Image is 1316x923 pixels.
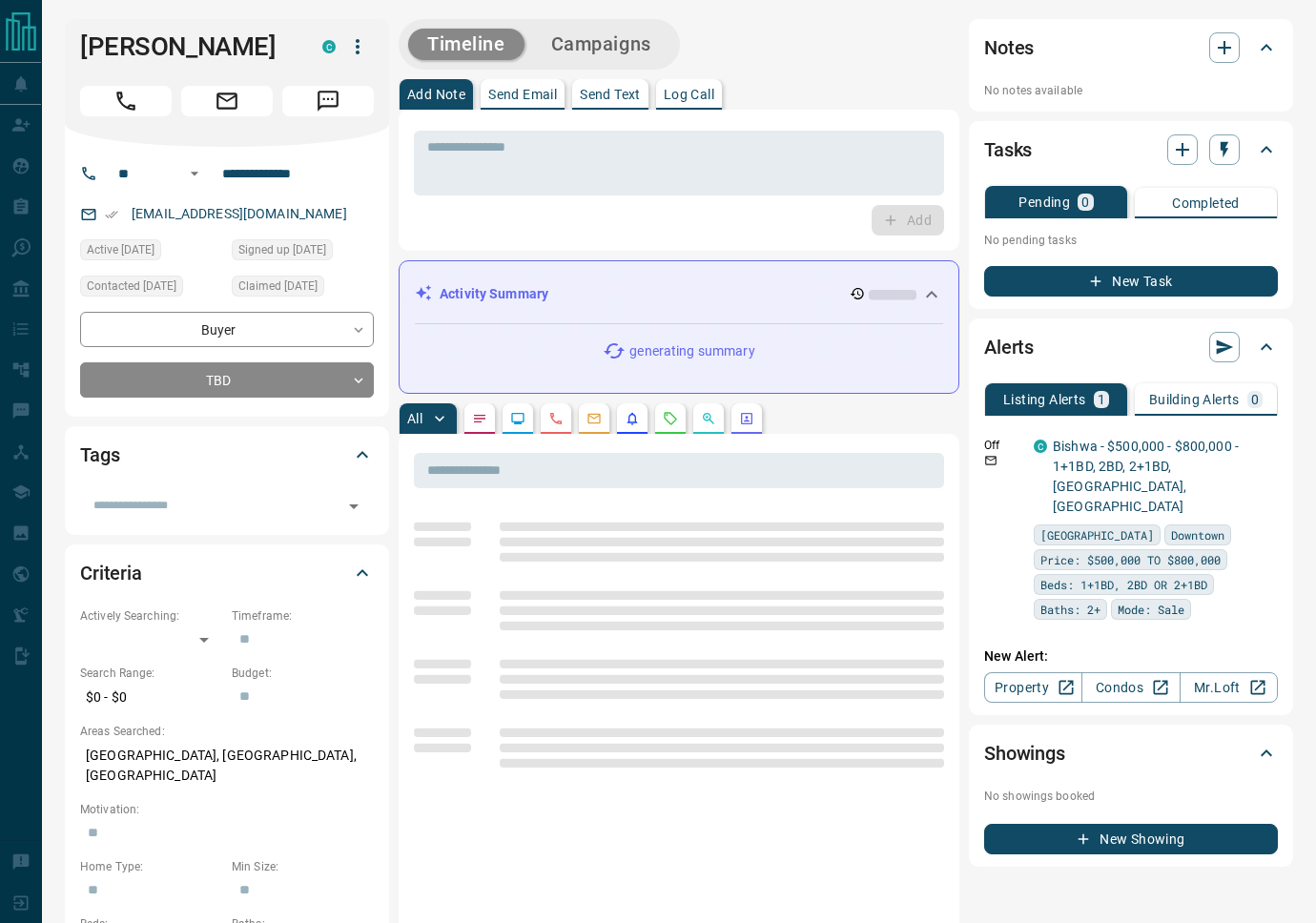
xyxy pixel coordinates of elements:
div: Activity Summary [415,277,943,312]
p: $0 - $0 [80,682,222,713]
svg: Calls [548,411,564,426]
span: Contacted [DATE] [87,277,176,296]
p: Send Email [488,88,557,101]
p: Pending [1018,195,1070,209]
button: Campaigns [532,29,670,60]
p: Search Range: [80,665,222,682]
h2: Showings [984,738,1065,769]
div: Sun Jun 21 2020 [232,239,374,266]
span: Message [282,86,374,116]
p: Activity Summary [440,284,548,304]
span: Price: $500,000 TO $800,000 [1040,550,1221,569]
div: Showings [984,730,1278,776]
p: Send Text [580,88,641,101]
div: Criteria [80,550,374,596]
p: Listing Alerts [1003,393,1086,406]
p: Completed [1172,196,1240,210]
span: Signed up [DATE] [238,240,326,259]
button: New Showing [984,824,1278,854]
p: Budget: [232,665,374,682]
svg: Requests [663,411,678,426]
h2: Tasks [984,134,1032,165]
h1: [PERSON_NAME] [80,31,294,62]
p: 0 [1251,393,1259,406]
button: Open [183,162,206,185]
p: 0 [1081,195,1089,209]
button: Open [340,493,367,520]
div: Buyer [80,312,374,347]
div: TBD [80,362,374,398]
svg: Listing Alerts [625,411,640,426]
div: condos.ca [322,40,336,53]
a: Bishwa - $500,000 - $800,000 - 1+1BD, 2BD, 2+1BD, [GEOGRAPHIC_DATA], [GEOGRAPHIC_DATA] [1053,439,1239,514]
p: Motivation: [80,801,374,818]
button: Timeline [408,29,524,60]
p: generating summary [629,341,754,361]
span: Call [80,86,172,116]
a: Condos [1081,672,1180,703]
a: Mr.Loft [1180,672,1278,703]
p: No showings booked [984,788,1278,805]
span: Downtown [1171,525,1224,544]
svg: Emails [586,411,602,426]
span: Mode: Sale [1118,600,1184,619]
h2: Tags [80,440,119,470]
p: Off [984,437,1022,454]
p: All [407,412,422,425]
p: Timeframe: [232,607,374,625]
span: Claimed [DATE] [238,277,318,296]
div: Notes [984,25,1278,71]
div: Tags [80,432,374,478]
p: New Alert: [984,646,1278,667]
h2: Notes [984,32,1034,63]
div: Wed Feb 14 2024 [232,276,374,302]
button: New Task [984,266,1278,297]
p: Add Note [407,88,465,101]
svg: Notes [472,411,487,426]
p: No notes available [984,82,1278,99]
p: Min Size: [232,858,374,875]
svg: Lead Browsing Activity [510,411,525,426]
span: Beds: 1+1BD, 2BD OR 2+1BD [1040,575,1207,594]
span: Email [181,86,273,116]
p: Actively Searching: [80,607,222,625]
svg: Agent Actions [739,411,754,426]
svg: Email [984,454,997,467]
h2: Alerts [984,332,1034,362]
p: Areas Searched: [80,723,374,740]
svg: Email Verified [105,208,118,221]
span: Baths: 2+ [1040,600,1100,619]
p: Home Type: [80,858,222,875]
p: 1 [1098,393,1105,406]
p: [GEOGRAPHIC_DATA], [GEOGRAPHIC_DATA], [GEOGRAPHIC_DATA] [80,740,374,791]
span: [GEOGRAPHIC_DATA] [1040,525,1154,544]
span: Active [DATE] [87,240,154,259]
p: Log Call [664,88,714,101]
h2: Criteria [80,558,142,588]
p: Building Alerts [1149,393,1240,406]
svg: Opportunities [701,411,716,426]
div: Tue Aug 12 2025 [80,239,222,266]
div: Alerts [984,324,1278,370]
a: [EMAIL_ADDRESS][DOMAIN_NAME] [132,206,347,221]
p: No pending tasks [984,226,1278,255]
div: Sun Jul 12 2020 [80,276,222,302]
a: Property [984,672,1082,703]
div: condos.ca [1034,440,1047,453]
div: Tasks [984,127,1278,173]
